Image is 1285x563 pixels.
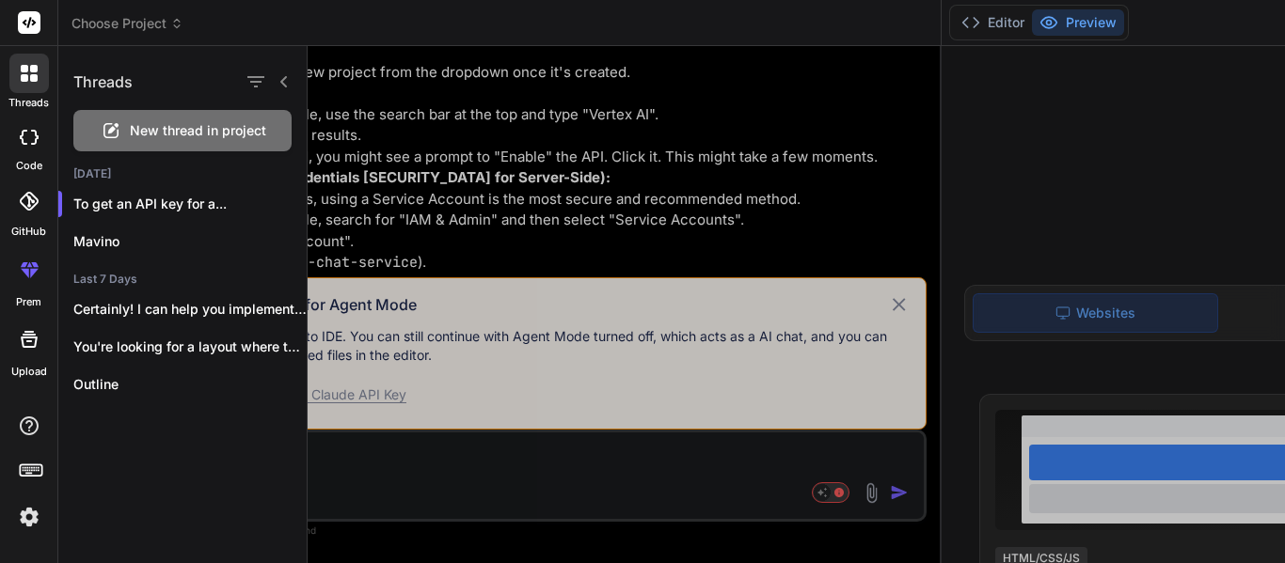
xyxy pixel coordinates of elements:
[11,364,47,380] label: Upload
[73,195,307,213] p: To get an API key for a...
[58,272,307,287] h2: Last 7 Days
[954,9,1032,36] button: Editor
[130,121,266,140] span: New thread in project
[71,14,183,33] span: Choose Project
[13,501,45,533] img: settings
[58,166,307,181] h2: [DATE]
[8,95,49,111] label: threads
[73,70,133,93] h1: Threads
[73,300,307,319] p: Certainly! I can help you implement these...
[1032,9,1124,36] button: Preview
[11,224,46,240] label: GitHub
[73,375,307,394] p: Outline
[16,294,41,310] label: prem
[16,158,42,174] label: code
[73,337,307,356] p: You're looking for a layout where the...
[73,232,307,251] p: Mavino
